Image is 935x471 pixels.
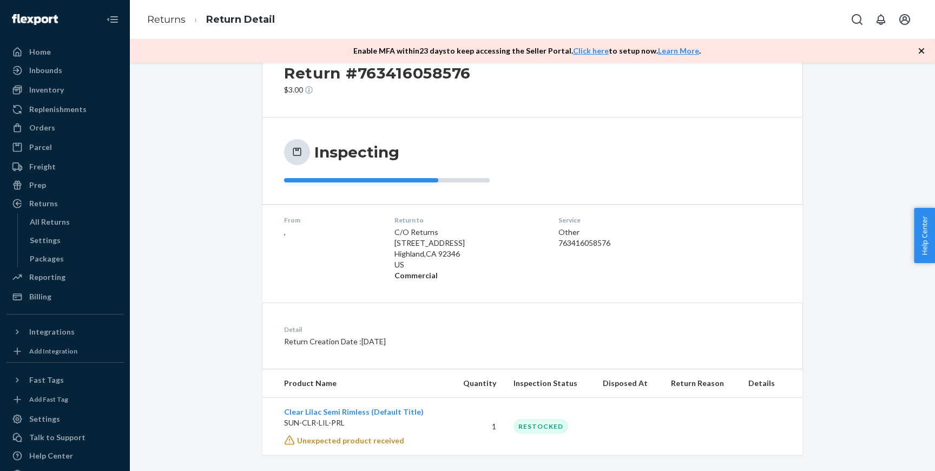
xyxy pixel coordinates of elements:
[29,450,73,461] div: Help Center
[29,142,52,153] div: Parcel
[914,208,935,263] button: Help Center
[29,346,77,356] div: Add Integration
[6,101,123,118] a: Replenishments
[29,326,75,337] div: Integrations
[658,46,699,55] a: Learn More
[147,14,186,25] a: Returns
[284,417,441,428] p: SUN-CLR-LIL-PRL
[30,235,61,246] div: Settings
[6,429,123,446] a: Talk to Support
[394,248,542,259] p: Highland , CA 92346
[6,447,123,465] a: Help Center
[284,62,471,84] h2: Return #763416058576
[6,269,123,286] a: Reporting
[284,325,583,334] dt: Detail
[558,215,687,225] dt: Service
[662,369,740,398] th: Return Reason
[284,227,286,237] span: ,
[6,139,123,156] a: Parcel
[29,291,51,302] div: Billing
[513,419,568,434] div: RESTOCKED
[6,62,123,79] a: Inbounds
[558,238,687,248] div: 763416058576
[24,250,124,267] a: Packages
[6,288,123,305] a: Billing
[29,47,51,57] div: Home
[30,217,70,227] div: All Returns
[6,323,123,341] button: Integrations
[29,272,65,283] div: Reporting
[353,45,701,56] p: Enable MFA within 23 days to keep accessing the Seller Portal. to setup now. .
[6,410,123,428] a: Settings
[206,14,275,25] a: Return Detail
[6,195,123,212] a: Returns
[894,9,916,30] button: Open account menu
[29,122,55,133] div: Orders
[29,414,60,424] div: Settings
[870,9,892,30] button: Open notifications
[29,395,68,404] div: Add Fast Tag
[29,198,58,209] div: Returns
[573,46,609,55] a: Click here
[284,336,583,347] p: Return Creation Date : [DATE]
[394,238,542,248] p: [STREET_ADDRESS]
[29,84,64,95] div: Inventory
[297,436,404,445] span: Unexpected product received
[6,158,123,175] a: Freight
[846,9,868,30] button: Open Search Box
[139,4,284,36] ol: breadcrumbs
[284,215,377,225] dt: From
[284,84,471,95] p: $3.00
[102,9,123,30] button: Close Navigation
[29,432,85,443] div: Talk to Support
[394,271,438,280] strong: Commercial
[6,345,123,358] a: Add Integration
[29,104,87,115] div: Replenishments
[6,119,123,136] a: Orders
[29,65,62,76] div: Inbounds
[29,180,46,191] div: Prep
[6,81,123,99] a: Inventory
[505,369,594,398] th: Inspection Status
[6,176,123,194] a: Prep
[262,369,450,398] th: Product Name
[394,227,542,238] p: C/O Returns
[24,213,124,231] a: All Returns
[30,253,64,264] div: Packages
[740,369,802,398] th: Details
[594,369,663,398] th: Disposed At
[450,398,505,455] td: 1
[6,371,123,389] button: Fast Tags
[314,142,399,162] h3: Inspecting
[6,393,123,406] a: Add Fast Tag
[24,232,124,249] a: Settings
[6,43,123,61] a: Home
[284,407,424,416] a: Clear Lilac Semi Rimless (Default Title)
[450,369,505,398] th: Quantity
[29,375,64,385] div: Fast Tags
[12,14,58,25] img: Flexport logo
[394,215,542,225] dt: Return to
[558,227,580,237] span: Other
[394,259,542,270] p: US
[29,161,56,172] div: Freight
